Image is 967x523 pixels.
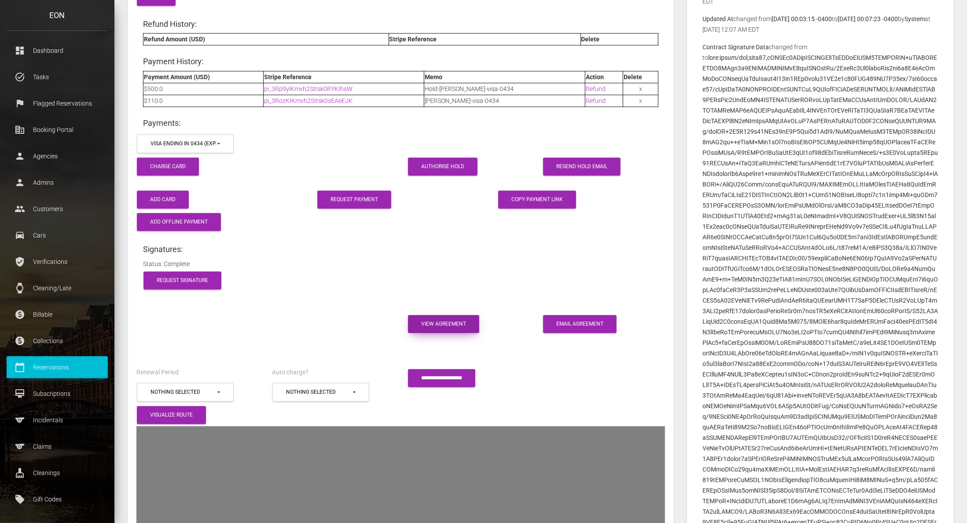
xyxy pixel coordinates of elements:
th: Delete [623,71,658,83]
button: Visualize route [137,406,206,424]
a: sports Claims [7,435,108,457]
a: person Agencies [7,145,108,167]
a: Email Agreement [543,315,617,333]
a: flag Flagged Reservations [7,92,108,114]
a: verified_user Verifications [7,251,108,273]
a: calendar_today Reservations [7,356,108,378]
p: Customers [13,202,101,216]
h4: Payment History: [143,56,658,67]
th: Payment Amount (USD) [143,71,264,83]
a: sports Incidentals [7,409,108,431]
a: paid Billable [7,304,108,326]
td: Hold-[PERSON_NAME]-visa-0434 [424,83,585,95]
button: Copy payment link [498,190,576,208]
a: x [639,97,642,104]
button: Nothing selected [272,383,369,402]
h4: Payments: [143,117,658,128]
h4: Refund History: [143,18,658,29]
th: Delete [581,33,658,45]
a: task_alt Tasks [7,66,108,88]
a: cleaning_services Cleanings [7,462,108,484]
p: Gift Codes [13,493,101,506]
a: Refund [586,85,606,92]
b: System [904,15,925,22]
th: Refund Amount (USD) [143,33,389,45]
p: Incidentals [13,413,101,427]
p: Dashboard [13,44,101,57]
b: Updated At [702,15,733,22]
p: Subscriptions [13,387,101,400]
td: $110.0 [143,95,264,106]
button: Nothing selected [137,383,234,402]
a: pi_3RozKIKmvh2SItsk0sEAeEJK [264,97,353,104]
p: Flagged Reservations [13,97,101,110]
p: Booking Portal [13,123,101,136]
h4: Signatures: [143,244,658,255]
label: Auto charge? [272,368,309,377]
p: Agencies [13,150,101,163]
p: Tasks [13,70,101,84]
b: [DATE] 00:07:23 -0400 [838,15,898,22]
b: Contract Signature Data [702,44,769,51]
a: drive_eta Cars [7,224,108,246]
p: Cleaning/Late [13,282,101,295]
a: corporate_fare Booking Portal [7,119,108,141]
p: Verifications [13,255,101,268]
button: Charge Card [137,157,199,176]
a: dashboard Dashboard [7,40,108,62]
p: Admins [13,176,101,189]
a: Request Payment [317,190,391,208]
th: Memo [424,71,585,83]
a: x [639,85,642,92]
div: Nothing selected [286,388,352,396]
a: Resend Hold Email [543,157,621,176]
label: Renewal Period [136,368,179,377]
button: Authorise Hold [408,157,478,176]
a: pi_3Rp9ylKmvh2SItsk0RYKIhsW [264,85,353,92]
div: Status: Complete [136,259,665,269]
th: Stripe Reference [264,71,424,83]
th: Action [585,71,623,83]
button: Add Card [137,190,189,208]
a: paid Collections [7,330,108,352]
b: [DATE] 00:03:15 -0400 [772,15,832,22]
p: Cars [13,229,101,242]
th: Stripe Reference [389,33,581,45]
button: Add Offline Payment [137,213,221,231]
p: Claims [13,440,101,453]
a: Request Signature [143,271,221,289]
p: Collections [13,334,101,347]
div: visa ending in 0434 (exp. 8/2030) [151,140,216,147]
p: Cleanings [13,466,101,479]
p: Billable [13,308,101,321]
td: $500.0 [143,83,264,95]
div: Nothing selected [151,388,216,396]
p: Reservations [13,361,101,374]
button: visa ending in 0434 (exp. 8/2030) [137,134,234,153]
a: card_membership Subscriptions [7,383,108,405]
a: local_offer Gift Codes [7,488,108,510]
a: Refund [586,97,606,104]
p: changed from to by at [DATE] 12:07 AM EDT [702,14,938,35]
a: View Agreement [408,315,479,333]
a: people Customers [7,198,108,220]
a: person Admins [7,172,108,194]
a: watch Cleaning/Late [7,277,108,299]
td: [PERSON_NAME]-visa-0434 [424,95,585,106]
